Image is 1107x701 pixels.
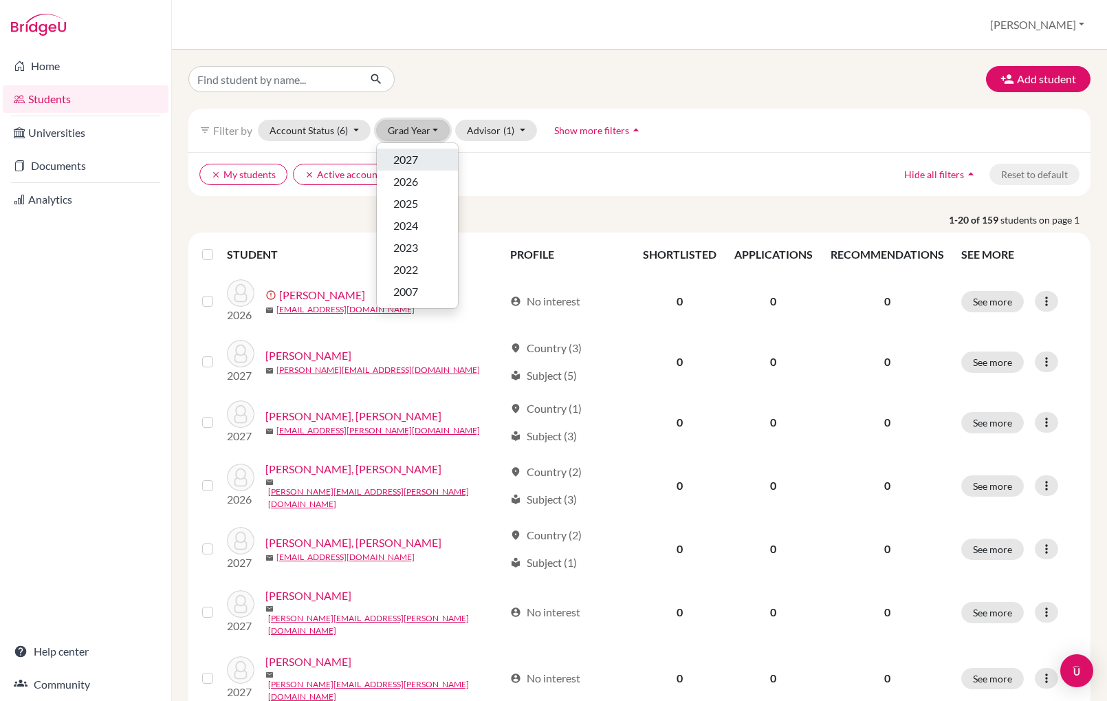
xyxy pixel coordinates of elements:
td: 0 [725,519,822,579]
button: See more [961,352,1024,373]
a: Students [3,85,168,113]
td: 0 [725,271,822,332]
span: 2027 [393,151,418,168]
th: RECOMMENDATIONS [822,238,954,271]
img: Angeline, Jennifer [227,590,254,618]
p: 0 [830,541,945,557]
button: Hide all filtersarrow_drop_up [892,164,989,185]
button: See more [961,602,1024,623]
button: 2027 [377,149,458,171]
span: mail [265,478,274,486]
button: See more [961,412,1024,433]
span: account_circle [510,673,521,684]
span: 2025 [393,195,418,212]
button: 2022 [377,259,458,281]
span: students on page 1 [1000,213,1090,227]
th: STUDENT [227,238,502,271]
button: clearMy students [199,164,287,185]
a: [PERSON_NAME][EMAIL_ADDRESS][PERSON_NAME][DOMAIN_NAME] [268,612,504,637]
span: Hide all filters [904,169,964,180]
p: 2027 [227,684,254,700]
button: clearActive accounts [293,164,397,185]
button: Add student [986,66,1090,92]
td: 0 [725,579,822,645]
span: location_on [510,530,521,541]
td: 0 [634,332,725,392]
p: 2026 [227,307,254,323]
button: Advisor(1) [455,120,537,141]
span: location_on [510,343,521,354]
button: [PERSON_NAME] [984,12,1090,38]
span: mail [265,427,274,435]
i: arrow_drop_up [964,167,978,181]
span: 2022 [393,261,418,278]
div: Subject (5) [510,367,577,384]
a: [PERSON_NAME] [265,654,351,670]
button: Show more filtersarrow_drop_up [542,120,655,141]
i: clear [211,170,221,180]
span: mail [265,605,274,613]
p: 0 [830,414,945,431]
a: [PERSON_NAME], [PERSON_NAME] [265,535,441,551]
button: See more [961,668,1024,689]
img: Angelina, Alvera [227,464,254,491]
p: 0 [830,293,945,310]
div: Country (1) [510,400,582,417]
img: Abe, Rayca [227,279,254,307]
a: Universities [3,119,168,147]
p: 0 [830,670,945,687]
div: Open Intercom Messenger [1060,654,1093,687]
button: See more [961,291,1024,312]
img: Bridge-U [11,14,66,36]
a: [PERSON_NAME][EMAIL_ADDRESS][PERSON_NAME][DOMAIN_NAME] [268,486,504,510]
span: 2024 [393,217,418,234]
i: filter_list [199,125,210,136]
p: 2027 [227,428,254,444]
td: 0 [634,519,725,579]
img: Angela, Drew [227,400,254,428]
a: [PERSON_NAME], [PERSON_NAME] [265,461,441,477]
th: SHORTLISTED [634,238,725,271]
span: Show more filters [554,125,629,136]
button: Reset to default [989,164,1079,185]
td: 0 [725,332,822,392]
span: mail [265,367,274,375]
a: [EMAIL_ADDRESS][PERSON_NAME][DOMAIN_NAME] [276,424,480,437]
img: Ang, Jacquelyn [227,340,254,367]
a: Analytics [3,186,168,213]
div: Grad Year [376,142,459,309]
th: SEE MORE [953,238,1085,271]
img: Angelina, Celyn [227,527,254,554]
div: No interest [510,293,580,310]
p: 0 [830,354,945,370]
span: account_circle [510,607,521,618]
i: clear [305,170,314,180]
span: 2023 [393,239,418,256]
a: [PERSON_NAME], [PERSON_NAME] [265,408,441,424]
p: 2027 [227,554,254,571]
span: 2026 [393,173,418,190]
p: 2027 [227,618,254,634]
span: local_library [510,557,521,568]
p: 2027 [227,367,254,384]
p: 0 [830,604,945,621]
td: 0 [725,392,822,453]
span: (1) [503,125,514,136]
span: local_library [510,431,521,442]
img: Arthur, Rachel [227,656,254,684]
a: [EMAIL_ADDRESS][DOMAIN_NAME] [276,551,415,563]
input: Find student by name... [188,66,359,92]
i: arrow_drop_up [629,123,643,137]
a: Documents [3,152,168,180]
span: mail [265,306,274,314]
td: 0 [634,579,725,645]
a: Community [3,671,168,698]
button: 2024 [377,215,458,237]
a: [PERSON_NAME] [279,287,365,303]
span: (6) [337,125,348,136]
th: APPLICATIONS [725,238,822,271]
span: mail [265,671,274,679]
span: error_outline [265,290,279,301]
span: Filter by [213,124,252,137]
td: 0 [634,453,725,519]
